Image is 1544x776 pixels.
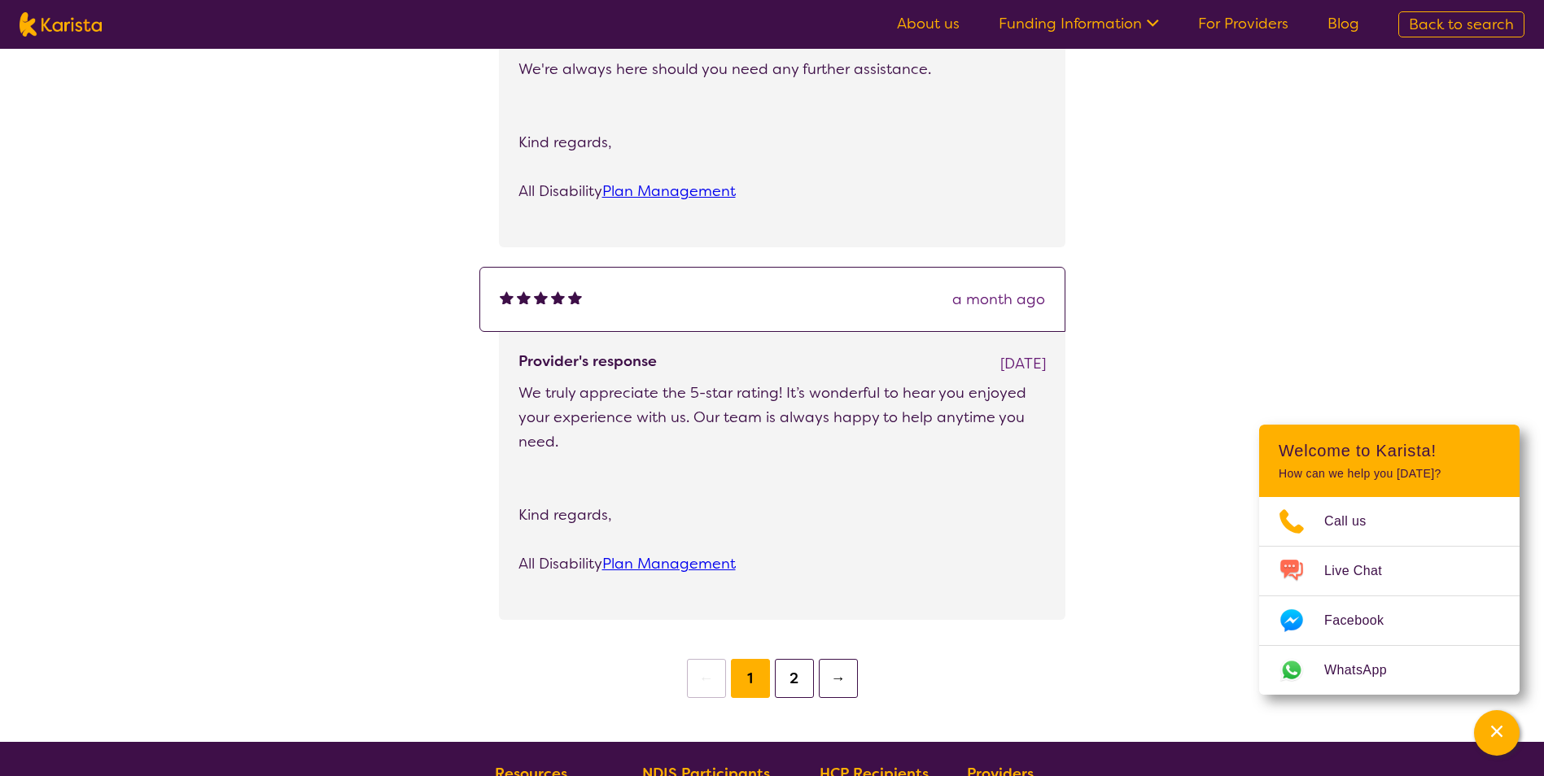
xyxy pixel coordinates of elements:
[518,551,1046,576] p: All Disability
[518,179,1046,203] p: All Disability
[687,659,726,698] button: ←
[518,57,1046,81] p: We're always here should you need any further assistance.
[999,14,1159,33] a: Funding Information
[1000,351,1046,376] div: [DATE]
[1474,710,1520,756] button: Channel Menu
[518,503,1046,527] p: Kind regards,
[551,290,565,304] img: fullstar
[518,351,657,371] h4: Provider's response
[1259,425,1520,695] div: Channel Menu
[952,287,1045,312] div: a month ago
[1324,559,1402,583] span: Live Chat
[731,659,770,698] button: 1
[1398,11,1524,37] a: Back to search
[517,290,531,304] img: fullstar
[819,659,858,698] button: →
[602,554,736,573] a: Plan Management
[1324,658,1406,682] span: WhatsApp
[1279,441,1500,460] h2: Welcome to Karista!
[20,12,102,37] img: Karista logo
[1409,15,1514,34] span: Back to search
[534,290,548,304] img: fullstar
[1259,646,1520,695] a: Web link opens in a new tab.
[602,181,736,201] a: Plan Management
[775,659,814,698] button: 2
[1327,14,1359,33] a: Blog
[1279,467,1500,481] p: How can we help you [DATE]?
[1324,608,1403,633] span: Facebook
[897,14,960,33] a: About us
[1324,509,1386,534] span: Call us
[568,290,582,304] img: fullstar
[1259,497,1520,695] ul: Choose channel
[1198,14,1288,33] a: For Providers
[518,381,1046,454] p: We truly appreciate the 5-star rating! It’s wonderful to hear you enjoyed your experience with us...
[500,290,514,304] img: fullstar
[518,130,1046,155] p: Kind regards,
